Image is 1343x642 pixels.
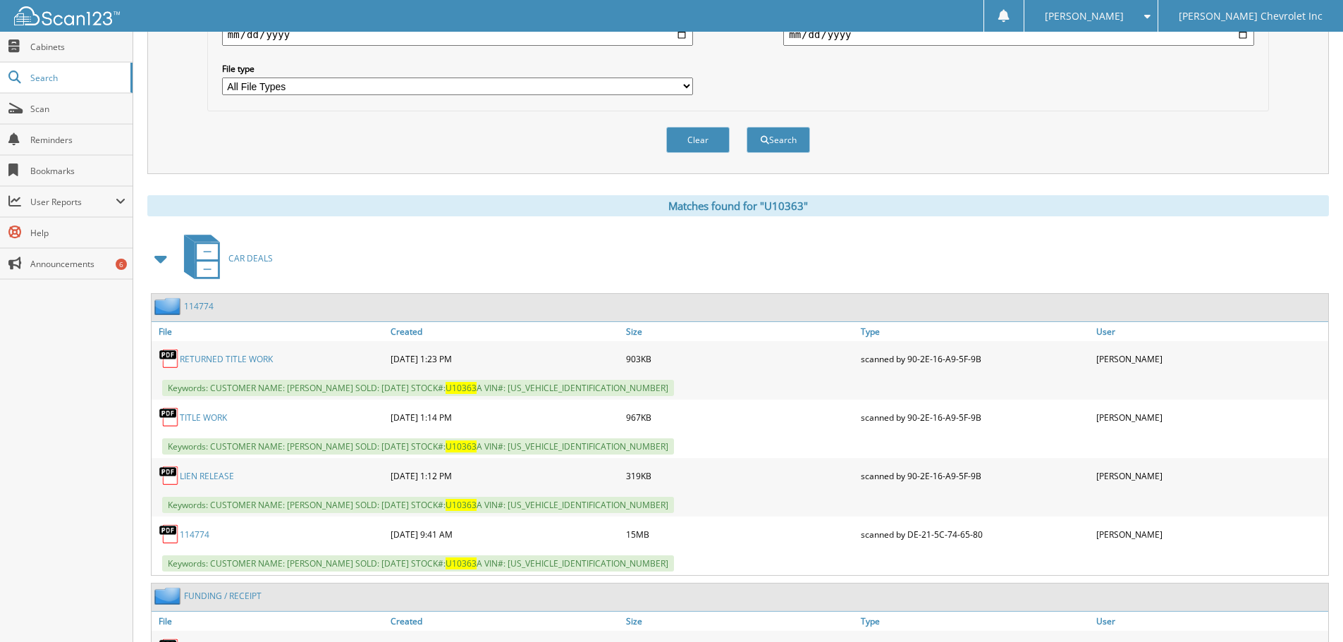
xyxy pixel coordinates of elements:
span: Help [30,227,125,239]
a: Size [623,612,858,631]
div: [PERSON_NAME] [1093,462,1328,490]
img: PDF.png [159,465,180,486]
div: scanned by 90-2E-16-A9-5F-9B [857,462,1093,490]
div: [PERSON_NAME] [1093,520,1328,548]
span: U10363 [446,499,477,511]
span: Keywords: CUSTOMER NAME: [PERSON_NAME] SOLD: [DATE] STOCK#: A VIN#: [US_VEHICLE_IDENTIFICATION_NU... [162,438,674,455]
a: RETURNED TITLE WORK [180,353,273,365]
a: File [152,612,387,631]
div: 6 [116,259,127,270]
span: Bookmarks [30,165,125,177]
img: folder2.png [154,297,184,315]
a: FUNDING / RECEIPT [184,590,262,602]
div: Matches found for "U10363" [147,195,1329,216]
a: TITLE WORK [180,412,227,424]
a: Type [857,322,1093,341]
span: Announcements [30,258,125,270]
span: [PERSON_NAME] Chevrolet Inc [1179,12,1323,20]
span: Cabinets [30,41,125,53]
a: Size [623,322,858,341]
a: Type [857,612,1093,631]
img: folder2.png [154,587,184,605]
div: 319KB [623,462,858,490]
img: PDF.png [159,524,180,545]
div: 15MB [623,520,858,548]
div: [DATE] 9:41 AM [387,520,623,548]
div: 903KB [623,345,858,373]
div: scanned by 90-2E-16-A9-5F-9B [857,403,1093,431]
button: Search [747,127,810,153]
div: [DATE] 1:14 PM [387,403,623,431]
div: scanned by 90-2E-16-A9-5F-9B [857,345,1093,373]
div: [DATE] 1:23 PM [387,345,623,373]
span: Reminders [30,134,125,146]
a: LIEN RELEASE [180,470,234,482]
input: end [783,23,1254,46]
button: Clear [666,127,730,153]
span: U10363 [446,557,477,569]
div: [PERSON_NAME] [1093,403,1328,431]
a: Created [387,322,623,341]
img: scan123-logo-white.svg [14,6,120,25]
span: Search [30,72,123,84]
label: File type [222,63,693,75]
span: Keywords: CUSTOMER NAME: [PERSON_NAME] SOLD: [DATE] STOCK#: A VIN#: [US_VEHICLE_IDENTIFICATION_NU... [162,380,674,396]
span: Keywords: CUSTOMER NAME: [PERSON_NAME] SOLD: [DATE] STOCK#: A VIN#: [US_VEHICLE_IDENTIFICATION_NU... [162,497,674,513]
input: start [222,23,693,46]
span: U10363 [446,440,477,452]
div: [DATE] 1:12 PM [387,462,623,490]
div: scanned by DE-21-5C-74-65-80 [857,520,1093,548]
span: Keywords: CUSTOMER NAME: [PERSON_NAME] SOLD: [DATE] STOCK#: A VIN#: [US_VEHICLE_IDENTIFICATION_NU... [162,555,674,572]
span: U10363 [446,382,477,394]
a: 114774 [184,300,214,312]
span: CAR DEALS [228,252,273,264]
img: PDF.png [159,348,180,369]
a: 114774 [180,529,209,541]
div: [PERSON_NAME] [1093,345,1328,373]
a: User [1093,322,1328,341]
a: User [1093,612,1328,631]
span: [PERSON_NAME] [1045,12,1124,20]
span: Scan [30,103,125,115]
a: File [152,322,387,341]
img: PDF.png [159,407,180,428]
div: 967KB [623,403,858,431]
a: CAR DEALS [176,230,273,286]
span: User Reports [30,196,116,208]
a: Created [387,612,623,631]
